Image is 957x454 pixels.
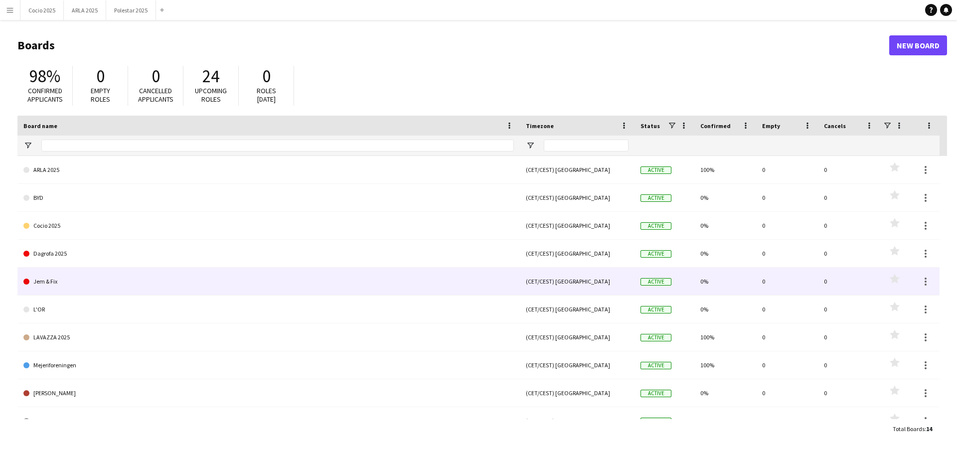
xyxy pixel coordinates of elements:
span: Board name [23,122,57,130]
span: Active [640,278,671,286]
div: 100% [694,323,756,351]
span: Timezone [526,122,554,130]
div: (CET/CEST) [GEOGRAPHIC_DATA] [520,379,635,407]
div: 0% [694,184,756,211]
span: Empty roles [91,86,110,104]
div: (CET/CEST) [GEOGRAPHIC_DATA] [520,296,635,323]
span: Roles [DATE] [257,86,276,104]
div: (CET/CEST) [GEOGRAPHIC_DATA] [520,323,635,351]
div: 0 [818,323,880,351]
div: 0 [756,407,818,435]
span: Upcoming roles [195,86,227,104]
a: Mejeriforeningen [23,351,514,379]
div: 0% [694,379,756,407]
span: 0 [262,65,271,87]
div: 100% [694,351,756,379]
div: (CET/CEST) [GEOGRAPHIC_DATA] [520,407,635,435]
button: ARLA 2025 [64,0,106,20]
div: : [893,419,932,439]
div: 0 [756,240,818,267]
div: (CET/CEST) [GEOGRAPHIC_DATA] [520,268,635,295]
div: 0 [818,268,880,295]
div: (CET/CEST) [GEOGRAPHIC_DATA] [520,351,635,379]
div: 0 [756,268,818,295]
input: Board name Filter Input [41,140,514,151]
a: L'OR [23,296,514,323]
a: Cocio 2025 [23,212,514,240]
button: Open Filter Menu [23,141,32,150]
div: 0 [756,323,818,351]
span: Active [640,166,671,174]
div: 0 [818,156,880,183]
button: Cocio 2025 [20,0,64,20]
span: Active [640,306,671,313]
span: Active [640,222,671,230]
span: Status [640,122,660,130]
div: 0 [756,296,818,323]
div: 0% [694,407,756,435]
span: 0 [152,65,160,87]
span: 98% [29,65,60,87]
span: 24 [202,65,219,87]
div: 0% [694,240,756,267]
a: Jem & Fix [23,268,514,296]
a: ARLA 2025 [23,156,514,184]
div: 0 [818,296,880,323]
button: Open Filter Menu [526,141,535,150]
a: Dagrofa 2025 [23,240,514,268]
div: 0% [694,268,756,295]
div: 0 [818,240,880,267]
div: 0% [694,296,756,323]
h1: Boards [17,38,889,53]
div: 0 [818,379,880,407]
div: 0 [756,212,818,239]
div: 0 [756,351,818,379]
a: BYD [23,184,514,212]
span: Active [640,194,671,202]
span: Cancelled applicants [138,86,173,104]
span: 0 [96,65,105,87]
a: New Board [889,35,947,55]
div: 0% [694,212,756,239]
a: LAVAZZA 2025 [23,323,514,351]
span: Active [640,390,671,397]
div: 0 [756,184,818,211]
input: Timezone Filter Input [544,140,629,151]
div: 0 [818,351,880,379]
div: 0 [818,407,880,435]
span: Cancels [824,122,846,130]
span: 14 [926,425,932,433]
span: Confirmed [700,122,731,130]
button: Polestar 2025 [106,0,156,20]
div: (CET/CEST) [GEOGRAPHIC_DATA] [520,240,635,267]
div: 100% [694,156,756,183]
div: 0 [818,212,880,239]
span: Confirmed applicants [27,86,63,104]
span: Empty [762,122,780,130]
span: Active [640,334,671,341]
div: (CET/CEST) [GEOGRAPHIC_DATA] [520,156,635,183]
span: Active [640,418,671,425]
span: Active [640,362,671,369]
div: 0 [756,379,818,407]
span: Total Boards [893,425,925,433]
a: Mindre kampagner [23,407,514,435]
a: [PERSON_NAME] [23,379,514,407]
div: 0 [756,156,818,183]
div: (CET/CEST) [GEOGRAPHIC_DATA] [520,212,635,239]
div: 0 [818,184,880,211]
span: Active [640,250,671,258]
div: (CET/CEST) [GEOGRAPHIC_DATA] [520,184,635,211]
